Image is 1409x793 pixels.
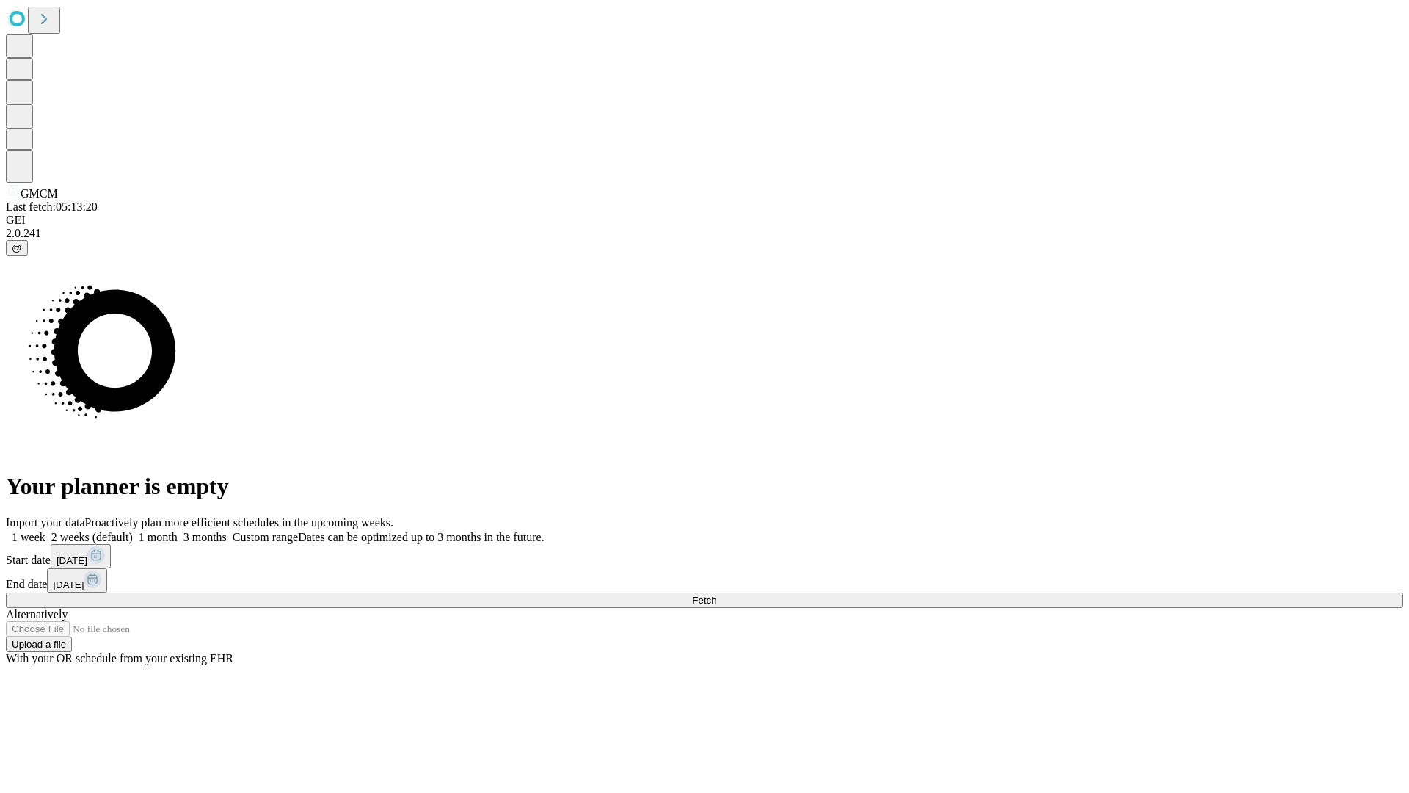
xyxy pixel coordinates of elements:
[85,516,393,529] span: Proactively plan more efficient schedules in the upcoming weeks.
[57,555,87,566] span: [DATE]
[6,652,233,665] span: With your OR schedule from your existing EHR
[12,242,22,253] span: @
[6,568,1403,593] div: End date
[6,516,85,529] span: Import your data
[47,568,107,593] button: [DATE]
[233,531,298,543] span: Custom range
[21,187,58,200] span: GMCM
[298,531,544,543] span: Dates can be optimized up to 3 months in the future.
[6,214,1403,227] div: GEI
[139,531,178,543] span: 1 month
[6,200,98,213] span: Last fetch: 05:13:20
[53,579,84,590] span: [DATE]
[6,608,68,620] span: Alternatively
[6,593,1403,608] button: Fetch
[6,544,1403,568] div: Start date
[692,595,716,606] span: Fetch
[51,531,133,543] span: 2 weeks (default)
[6,227,1403,240] div: 2.0.241
[6,637,72,652] button: Upload a file
[6,473,1403,500] h1: Your planner is empty
[6,240,28,256] button: @
[12,531,45,543] span: 1 week
[183,531,227,543] span: 3 months
[51,544,111,568] button: [DATE]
